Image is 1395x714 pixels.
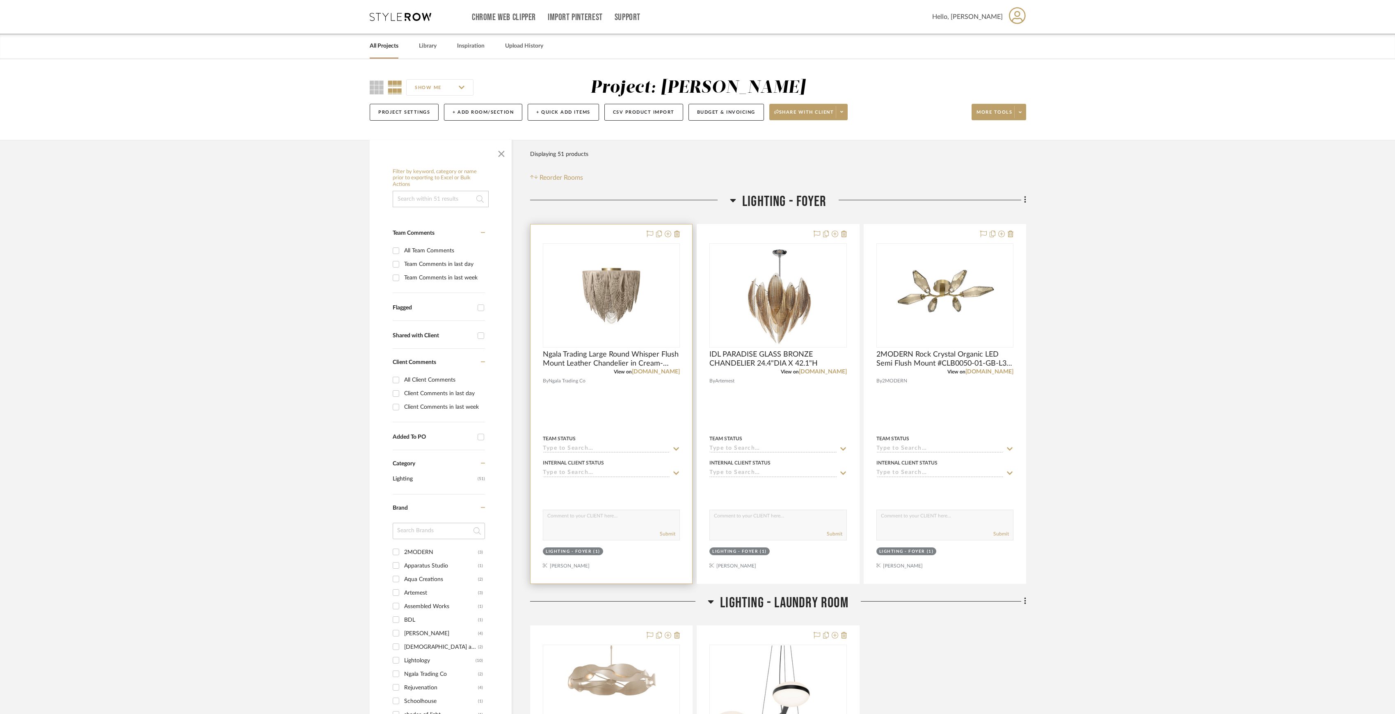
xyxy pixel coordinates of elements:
div: 0 [710,244,846,347]
span: Team Comments [393,230,435,236]
input: Type to Search… [543,469,670,477]
span: More tools [976,109,1012,121]
input: Type to Search… [543,445,670,453]
div: (2) [478,641,483,654]
span: Ngala Trading Co [549,377,585,385]
button: Submit [827,530,842,538]
span: Category [393,460,415,467]
div: LIGHTING - FOYER [712,549,758,555]
div: (1) [478,600,483,613]
div: (2) [478,573,483,586]
div: Internal Client Status [876,459,938,467]
div: (1) [760,549,767,555]
div: Added To PO [393,434,473,441]
div: Rejuvenation [404,681,478,694]
a: Support [615,14,640,21]
input: Type to Search… [876,445,1004,453]
div: All Client Comments [404,373,483,387]
div: Artemest [404,586,478,600]
div: Team Comments in last day [404,258,483,271]
a: Upload History [505,41,543,52]
div: Ngala Trading Co [404,668,478,681]
input: Type to Search… [709,469,837,477]
img: IDL PARADISE GLASS BRONZE CHANDELIER 24.4"DIA X 42.1"H [741,244,815,347]
span: IDL PARADISE GLASS BRONZE CHANDELIER 24.4"DIA X 42.1"H [709,350,846,368]
span: Client Comments [393,359,436,365]
span: (51) [478,472,485,485]
div: All Team Comments [404,244,483,257]
div: (1) [478,559,483,572]
a: Library [419,41,437,52]
button: Close [493,144,510,160]
span: View on [781,369,799,374]
span: 2MODERN Rock Crystal Organic LED Semi Flush Mount #CLB0050-01-GB-L3-RTS 36.4"Dia x 6.6"H [876,350,1013,368]
div: Shared with Client [393,332,473,339]
div: Internal Client Status [709,459,771,467]
span: Hello, [PERSON_NAME] [932,12,1003,22]
div: Schoolhouse [404,695,478,708]
input: Type to Search… [709,445,837,453]
span: View on [947,369,965,374]
button: Submit [993,530,1009,538]
div: Flagged [393,304,473,311]
div: (1) [478,695,483,708]
span: By [543,377,549,385]
img: Ngala Trading Large Round Whisper Flush Mount Leather Chandelier in Cream-Stone Leather [560,244,663,347]
div: Team Status [543,435,576,442]
div: Lightology [404,654,476,667]
div: Client Comments in last week [404,400,483,414]
span: 2MODERN [882,377,907,385]
div: (3) [478,586,483,600]
div: Displaying 51 products [530,146,588,162]
a: Inspiration [457,41,485,52]
h6: Filter by keyword, category or name prior to exporting to Excel or Bulk Actions [393,169,489,188]
span: Artemest [715,377,734,385]
div: 2MODERN [404,546,478,559]
a: [DOMAIN_NAME] [965,369,1013,375]
button: Budget & Invoicing [688,104,764,121]
div: Team Status [876,435,909,442]
button: CSV Product Import [604,104,683,121]
div: BDL [404,613,478,627]
div: Aqua Creations [404,573,478,586]
a: Chrome Web Clipper [472,14,536,21]
span: Ngala Trading Large Round Whisper Flush Mount Leather Chandelier in Cream-Stone Leather [543,350,680,368]
div: Client Comments in last day [404,387,483,400]
button: Reorder Rooms [530,173,583,183]
a: All Projects [370,41,398,52]
div: [PERSON_NAME] [404,627,478,640]
div: (3) [478,546,483,559]
span: Lighting [393,472,476,486]
input: Search Brands [393,523,485,539]
div: (4) [478,627,483,640]
div: Team Comments in last week [404,271,483,284]
a: [DOMAIN_NAME] [799,369,847,375]
div: (1) [478,613,483,627]
div: Team Status [709,435,742,442]
button: More tools [972,104,1026,120]
div: (1) [927,549,934,555]
img: 2MODERN Rock Crystal Organic LED Semi Flush Mount #CLB0050-01-GB-L3-RTS 36.4"Dia x 6.6"H [894,244,996,347]
div: [DEMOGRAPHIC_DATA] and Gentlemen Studio [404,641,478,654]
div: LIGHTING - FOYER [879,549,925,555]
div: Assembled Works [404,600,478,613]
span: Brand [393,505,408,511]
span: LIGHTING - LAUNDRY ROOM [720,594,848,612]
span: View on [614,369,632,374]
div: (10) [476,654,483,667]
a: Import Pinterest [548,14,603,21]
a: [DOMAIN_NAME] [632,369,680,375]
span: LIGHTING - FOYER [742,193,826,211]
input: Type to Search… [876,469,1004,477]
div: (1) [593,549,600,555]
button: Project Settings [370,104,439,121]
span: By [709,377,715,385]
span: Share with client [774,109,834,121]
div: Internal Client Status [543,459,604,467]
div: (2) [478,668,483,681]
button: + Quick Add Items [528,104,599,121]
div: (4) [478,681,483,694]
span: By [876,377,882,385]
span: Reorder Rooms [540,173,583,183]
div: LIGHTING - FOYER [546,549,591,555]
